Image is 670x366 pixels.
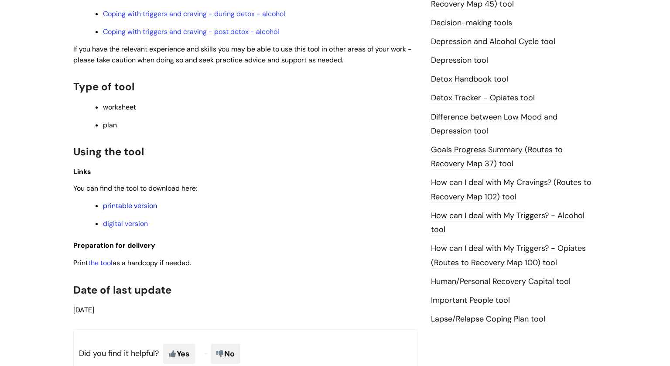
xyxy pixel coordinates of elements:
[431,92,535,104] a: Detox Tracker - Opiates tool
[73,80,134,93] span: Type of tool
[431,36,555,48] a: Depression and Alcohol Cycle tool
[103,9,285,18] a: Coping with triggers and craving - during detox - alcohol
[431,210,585,236] a: How can I deal with My Triggers? - Alcohol tool
[103,27,279,36] a: Coping with triggers and craving - post detox - alcohol
[431,177,591,202] a: How can I deal with My Cravings? (Routes to Recovery Map 102) tool
[431,144,563,170] a: Goals Progress Summary (Routes to Recovery Map 37) tool
[211,344,240,364] span: No
[431,17,512,29] a: Decision-making tools
[431,112,557,137] a: Difference between Low Mood and Depression tool
[103,120,117,130] span: plan
[73,283,171,297] span: Date of last update
[431,243,586,268] a: How can I deal with My Triggers? - Opiates (Routes to Recovery Map 100) tool
[73,258,191,267] span: Print as a hardcopy if needed.
[73,184,197,193] span: You can find the tool to download here:
[103,219,148,228] a: digital version
[73,145,144,158] span: Using the tool
[103,103,136,112] span: worksheet
[431,74,508,85] a: Detox Handbook tool
[431,295,510,306] a: Important People tool
[73,305,94,315] span: [DATE]
[88,258,113,267] a: the tool
[431,55,488,66] a: Depression tool
[73,44,412,65] span: If you have the relevant experience and skills you may be able to use this tool in other areas of...
[163,344,195,364] span: Yes
[103,201,157,210] a: printable version
[73,241,155,250] span: Preparation for delivery
[431,276,571,287] a: Human/Personal Recovery Capital tool
[431,314,545,325] a: Lapse/Relapse Coping Plan tool
[73,167,91,176] span: Links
